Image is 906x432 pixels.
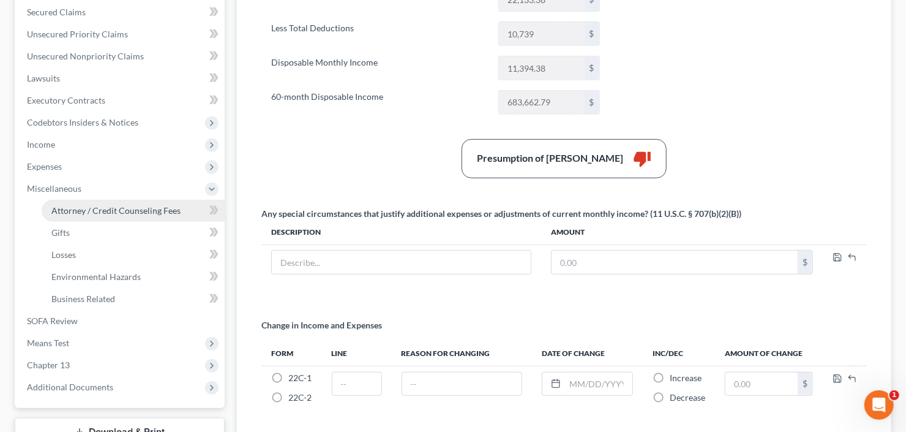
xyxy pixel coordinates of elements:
[541,220,823,244] th: Amount
[265,56,492,80] label: Disposable Monthly Income
[585,22,599,45] div: $
[27,360,70,370] span: Chapter 13
[332,373,381,396] input: --
[27,29,128,39] span: Unsecured Priority Claims
[585,91,599,114] div: $
[261,208,741,220] div: Any special circumstances that justify additional expenses or adjustments of current monthly inco...
[288,373,312,383] span: 22C-1
[272,251,531,274] input: Describe...
[715,341,823,366] th: Amount of Change
[288,392,312,403] span: 22C-2
[585,56,599,80] div: $
[392,341,533,366] th: Reason for Changing
[499,56,585,80] input: 0.00
[633,150,651,168] i: thumb_down
[27,161,62,172] span: Expenses
[670,373,702,383] span: Increase
[42,200,225,222] a: Attorney / Credit Counseling Fees
[265,90,492,115] label: 60-month Disposable Income
[17,89,225,112] a: Executory Contracts
[27,73,60,83] span: Lawsuits
[499,91,585,114] input: 0.00
[27,51,144,61] span: Unsecured Nonpriority Claims
[565,373,632,396] input: MM/DD/YYYY
[27,338,69,348] span: Means Test
[27,316,78,326] span: SOFA Review
[477,151,623,165] div: Presumption of [PERSON_NAME]
[42,222,225,244] a: Gifts
[17,45,225,67] a: Unsecured Nonpriority Claims
[552,251,798,274] input: 0.00
[322,341,392,366] th: Line
[17,67,225,89] a: Lawsuits
[51,205,181,216] span: Attorney / Credit Counseling Fees
[51,249,76,260] span: Losses
[17,23,225,45] a: Unsecured Priority Claims
[27,7,86,17] span: Secured Claims
[499,22,585,45] input: 0.00
[42,288,225,310] a: Business Related
[261,319,382,332] p: Change in Income and Expenses
[51,227,70,238] span: Gifts
[17,1,225,23] a: Secured Claims
[27,139,55,150] span: Income
[27,117,138,127] span: Codebtors Insiders & Notices
[265,21,492,46] label: Less Total Deductions
[864,390,894,420] iframe: Intercom live chat
[725,373,798,396] input: 0.00
[889,390,899,400] span: 1
[402,373,522,396] input: --
[670,392,705,403] span: Decrease
[17,310,225,332] a: SOFA Review
[27,183,81,194] span: Miscellaneous
[51,271,141,282] span: Environmental Hazards
[42,244,225,266] a: Losses
[27,95,105,105] span: Executory Contracts
[51,294,115,304] span: Business Related
[532,341,643,366] th: Date of Change
[261,220,541,244] th: Description
[261,341,322,366] th: Form
[643,341,715,366] th: Inc/Dec
[798,251,812,274] div: $
[42,266,225,288] a: Environmental Hazards
[798,373,812,396] div: $
[27,382,113,392] span: Additional Documents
